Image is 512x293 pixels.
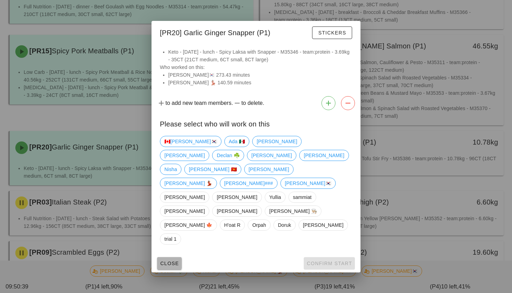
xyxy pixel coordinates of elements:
[152,21,360,43] div: [PR20] Garlic Ginger Snapper (P1)
[168,71,352,79] li: [PERSON_NAME]🇰🇷 273.43 minutes
[168,79,352,86] li: [PERSON_NAME] 💃🏽 140.59 minutes
[269,206,317,216] span: [PERSON_NAME] 👨🏼‍🍳
[164,150,205,161] span: [PERSON_NAME]
[164,234,177,244] span: trial 1
[217,192,257,202] span: [PERSON_NAME]
[164,192,205,202] span: [PERSON_NAME]
[160,261,179,266] span: Close
[217,206,257,216] span: [PERSON_NAME]
[164,178,212,188] span: [PERSON_NAME] 💃🏽
[229,136,245,147] span: Ada 🇲🇽
[164,206,205,216] span: [PERSON_NAME]
[304,150,344,161] span: [PERSON_NAME]
[164,136,217,147] span: 🇨🇦[PERSON_NAME]🇰🇷
[152,48,360,93] div: Who worked on this:
[303,220,343,230] span: [PERSON_NAME]
[224,220,241,230] span: H'oat R
[152,93,360,113] div: to add new team members. to delete.
[312,26,352,39] button: Stickers
[252,220,266,230] span: Orpah
[285,178,332,188] span: [PERSON_NAME]🇰🇷
[318,30,346,36] span: Stickers
[257,136,297,147] span: [PERSON_NAME]
[164,220,212,230] span: [PERSON_NAME] 🍁
[168,48,352,63] li: Keto - [DATE] - lunch - Spicy Laksa with Snapper - M35346 - team:protein - 3.69kg - 35CT (21CT me...
[224,178,273,188] span: [PERSON_NAME]###
[164,164,177,175] span: Nisha
[278,220,291,230] span: Doruk
[152,113,360,133] div: Please select who will work on this
[269,192,281,202] span: Yullia
[217,150,239,161] span: Declan ☘️
[189,164,237,175] span: [PERSON_NAME] 🇻🇳
[249,164,289,175] span: [PERSON_NAME]
[251,150,292,161] span: [PERSON_NAME]
[157,257,182,270] button: Close
[293,192,312,202] span: sammiat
